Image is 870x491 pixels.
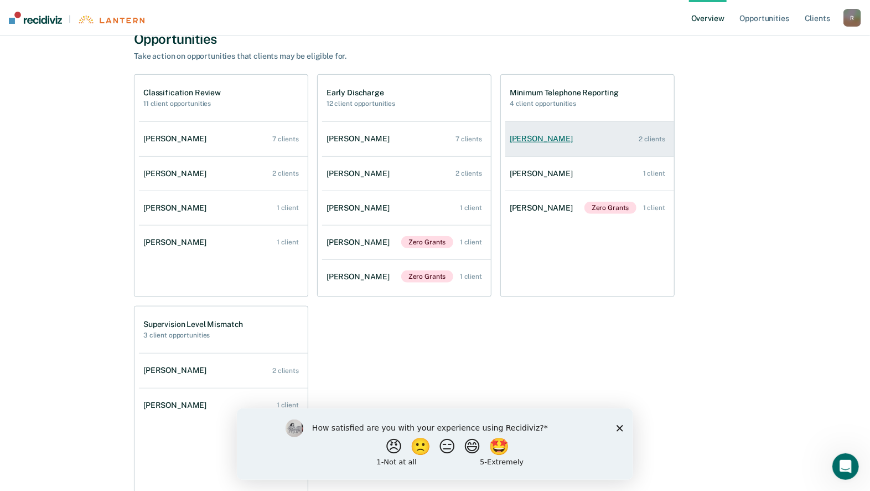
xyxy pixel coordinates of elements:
div: 1 client [277,238,299,246]
div: 1 client [460,273,482,280]
span: Zero Grants [584,202,636,214]
div: 1 client [643,204,665,212]
div: 1 client [277,204,299,212]
div: Take action on opportunities that clients may be eligible for. [134,52,521,61]
div: [PERSON_NAME] [143,169,211,178]
a: [PERSON_NAME] 2 clients [505,123,674,155]
a: [PERSON_NAME]Zero Grants 1 client [505,191,674,225]
img: Lantern [77,16,144,24]
a: [PERSON_NAME]Zero Grants 1 client [322,259,491,294]
a: [PERSON_NAME] 1 client [505,158,674,190]
div: [PERSON_NAME] [327,134,394,144]
div: 7 clients [272,135,299,143]
div: 1 client [277,401,299,409]
iframe: Intercom live chat [832,453,859,480]
div: 2 clients [272,170,299,177]
a: [PERSON_NAME] 1 client [139,390,308,421]
div: [PERSON_NAME] [510,134,577,144]
span: Zero Grants [401,270,453,283]
div: [PERSON_NAME] [143,366,211,375]
div: [PERSON_NAME] [327,272,394,282]
h1: Supervision Level Mismatch [143,320,243,329]
div: [PERSON_NAME] [327,169,394,178]
h2: 3 client opportunities [143,331,243,339]
a: [PERSON_NAME] 1 client [139,227,308,258]
a: [PERSON_NAME] 7 clients [322,123,491,155]
a: [PERSON_NAME] 1 client [322,192,491,224]
div: [PERSON_NAME] [327,203,394,213]
div: 1 client [460,238,482,246]
div: Opportunities [134,31,736,47]
div: 7 clients [455,135,482,143]
div: [PERSON_NAME] [143,238,211,247]
a: [PERSON_NAME] 1 client [139,192,308,224]
h2: 11 client opportunities [143,100,221,108]
h2: 4 client opportunities [510,100,619,108]
img: Recidiviz [9,12,62,24]
div: 2 clients [272,367,299,375]
div: [PERSON_NAME] [510,203,577,213]
div: 1 client [460,204,482,212]
span: | [62,14,77,24]
a: [PERSON_NAME] 2 clients [322,158,491,190]
a: [PERSON_NAME] 2 clients [139,158,308,190]
a: [PERSON_NAME]Zero Grants 1 client [322,225,491,259]
h2: 12 client opportunities [327,100,395,108]
a: [PERSON_NAME] 2 clients [139,355,308,386]
iframe: Survey by Kim from Recidiviz [237,408,633,480]
span: Zero Grants [401,236,453,248]
h1: Classification Review [143,88,221,98]
div: 2 clients [639,135,665,143]
div: [PERSON_NAME] [327,238,394,247]
div: [PERSON_NAME] [510,169,577,178]
div: 2 clients [455,170,482,177]
div: [PERSON_NAME] [143,134,211,144]
h1: Minimum Telephone Reporting [510,88,619,98]
div: [PERSON_NAME] [143,401,211,410]
h1: Early Discharge [327,88,395,98]
div: 1 client [643,170,665,177]
button: R [843,9,861,27]
a: | [9,12,144,24]
div: [PERSON_NAME] [143,203,211,213]
a: [PERSON_NAME] 7 clients [139,123,308,155]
